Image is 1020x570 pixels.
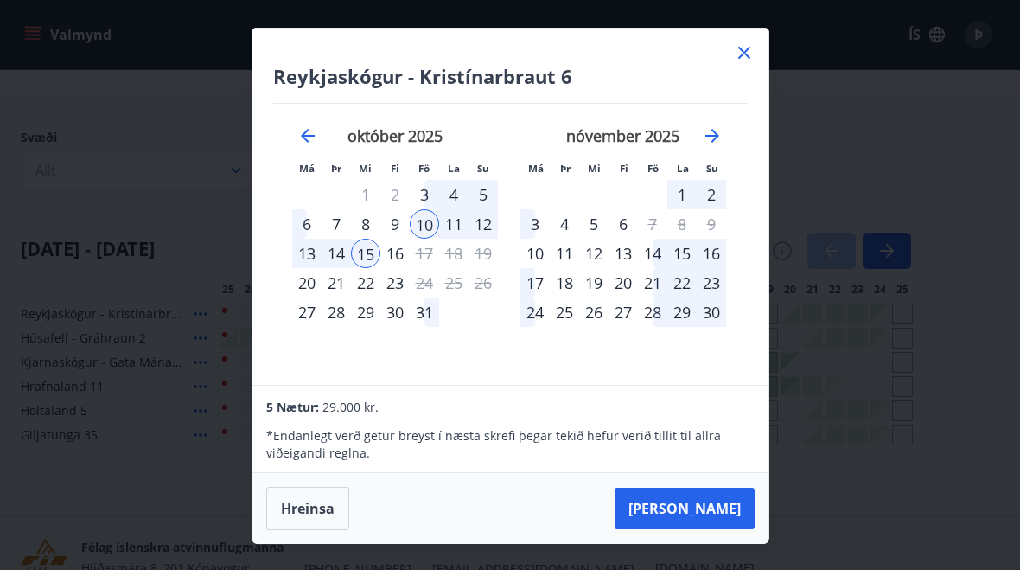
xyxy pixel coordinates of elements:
[697,180,726,209] td: Choose sunnudagur, 2. nóvember 2025 as your check-in date. It’s available.
[579,239,609,268] div: 12
[609,239,638,268] td: Choose fimmtudagur, 13. nóvember 2025 as your check-in date. It’s available.
[697,180,726,209] div: 2
[667,298,697,327] td: Choose laugardagur, 29. nóvember 2025 as your check-in date. It’s available.
[322,399,379,415] span: 29.000 kr.
[410,298,439,327] div: 31
[351,268,380,298] td: Choose miðvikudagur, 22. október 2025 as your check-in date. It’s available.
[439,209,469,239] td: Selected. laugardagur, 11. október 2025
[410,268,439,298] div: Aðeins útritun í boði
[520,239,550,268] div: Aðeins innritun í boði
[351,268,380,298] div: 22
[351,180,380,209] td: Not available. miðvikudagur, 1. október 2025
[469,268,498,298] td: Not available. sunnudagur, 26. október 2025
[410,180,439,209] div: Aðeins innritun í boði
[638,268,667,298] div: 21
[638,298,667,327] div: 28
[292,209,322,239] div: 6
[410,239,439,268] td: Choose föstudagur, 17. október 2025 as your check-in date. It’s available.
[609,239,638,268] div: 13
[380,268,410,298] div: 23
[410,209,439,239] div: 10
[439,239,469,268] td: Not available. laugardagur, 18. október 2025
[550,268,579,298] td: Choose þriðjudagur, 18. nóvember 2025 as your check-in date. It’s available.
[351,209,380,239] div: 8
[351,298,380,327] div: 29
[609,268,638,298] div: 20
[620,162,628,175] small: Fi
[266,427,754,462] p: * Endanlegt verð getur breyst í næsta skrefi þegar tekið hefur verið tillit til allra viðeigandi ...
[550,298,579,327] td: Choose þriðjudagur, 25. nóvember 2025 as your check-in date. It’s available.
[667,298,697,327] div: 29
[347,125,443,146] strong: október 2025
[273,63,748,89] h4: Reykjaskógur - Kristínarbraut 6
[638,298,667,327] td: Choose föstudagur, 28. nóvember 2025 as your check-in date. It’s available.
[667,209,697,239] td: Not available. laugardagur, 8. nóvember 2025
[266,399,319,415] span: 5 Nætur:
[550,298,579,327] div: 25
[322,268,351,298] td: Choose þriðjudagur, 21. október 2025 as your check-in date. It’s available.
[566,125,679,146] strong: nóvember 2025
[579,268,609,298] td: Choose miðvikudagur, 19. nóvember 2025 as your check-in date. It’s available.
[266,487,349,530] button: Hreinsa
[380,239,410,268] div: 16
[351,298,380,327] td: Choose miðvikudagur, 29. október 2025 as your check-in date. It’s available.
[609,209,638,239] div: 6
[588,162,601,175] small: Mi
[410,239,439,268] div: Aðeins útritun í boði
[667,239,697,268] div: 15
[520,209,550,239] div: 3
[579,209,609,239] td: Choose miðvikudagur, 5. nóvember 2025 as your check-in date. It’s available.
[391,162,399,175] small: Fi
[410,268,439,298] td: Choose föstudagur, 24. október 2025 as your check-in date. It’s available.
[528,162,544,175] small: Má
[697,268,726,298] td: Choose sunnudagur, 23. nóvember 2025 as your check-in date. It’s available.
[469,209,498,239] td: Selected. sunnudagur, 12. október 2025
[418,162,430,175] small: Fö
[380,209,410,239] td: Choose fimmtudagur, 9. október 2025 as your check-in date. It’s available.
[579,268,609,298] div: 19
[380,298,410,327] div: 30
[380,268,410,298] td: Choose fimmtudagur, 23. október 2025 as your check-in date. It’s available.
[609,298,638,327] div: 27
[609,298,638,327] td: Choose fimmtudagur, 27. nóvember 2025 as your check-in date. It’s available.
[322,268,351,298] div: 21
[410,209,439,239] td: Selected as start date. föstudagur, 10. október 2025
[351,209,380,239] td: Choose miðvikudagur, 8. október 2025 as your check-in date. It’s available.
[322,209,351,239] div: 7
[697,268,726,298] div: 23
[615,488,755,529] button: [PERSON_NAME]
[638,239,667,268] td: Choose föstudagur, 14. nóvember 2025 as your check-in date. It’s available.
[638,268,667,298] td: Choose föstudagur, 21. nóvember 2025 as your check-in date. It’s available.
[697,239,726,268] div: 16
[469,180,498,209] td: Choose sunnudagur, 5. október 2025 as your check-in date. It’s available.
[550,239,579,268] td: Choose þriðjudagur, 11. nóvember 2025 as your check-in date. It’s available.
[520,268,550,298] div: 17
[697,209,726,239] td: Not available. sunnudagur, 9. nóvember 2025
[322,298,351,327] td: Choose þriðjudagur, 28. október 2025 as your check-in date. It’s available.
[380,298,410,327] td: Choose fimmtudagur, 30. október 2025 as your check-in date. It’s available.
[351,239,380,268] div: 15
[697,298,726,327] td: Choose sunnudagur, 30. nóvember 2025 as your check-in date. It’s available.
[520,268,550,298] td: Choose mánudagur, 17. nóvember 2025 as your check-in date. It’s available.
[609,268,638,298] td: Choose fimmtudagur, 20. nóvember 2025 as your check-in date. It’s available.
[351,239,380,268] td: Selected as end date. miðvikudagur, 15. október 2025
[647,162,659,175] small: Fö
[667,239,697,268] td: Choose laugardagur, 15. nóvember 2025 as your check-in date. It’s available.
[697,298,726,327] div: 30
[520,239,550,268] td: Choose mánudagur, 10. nóvember 2025 as your check-in date. It’s available.
[579,298,609,327] div: 26
[706,162,718,175] small: Su
[697,239,726,268] td: Choose sunnudagur, 16. nóvember 2025 as your check-in date. It’s available.
[550,268,579,298] div: 18
[439,180,469,209] div: 4
[439,268,469,298] td: Not available. laugardagur, 25. október 2025
[292,239,322,268] div: 13
[677,162,689,175] small: La
[667,180,697,209] div: 1
[292,239,322,268] td: Selected. mánudagur, 13. október 2025
[702,125,723,146] div: Move forward to switch to the next month.
[520,209,550,239] td: Choose mánudagur, 3. nóvember 2025 as your check-in date. It’s available.
[292,298,322,327] div: Aðeins innritun í boði
[550,239,579,268] div: 11
[609,209,638,239] td: Choose fimmtudagur, 6. nóvember 2025 as your check-in date. It’s available.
